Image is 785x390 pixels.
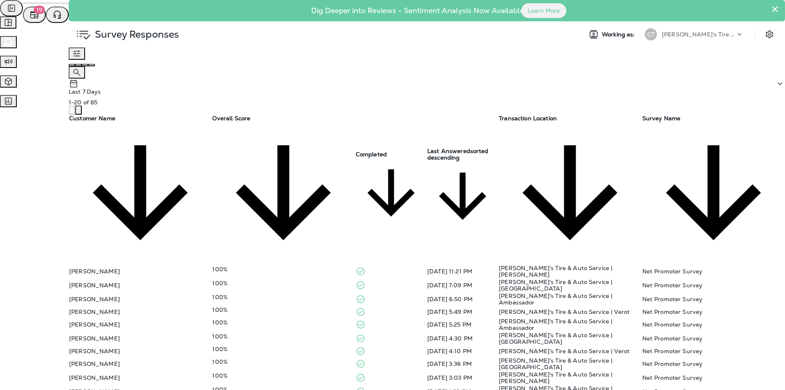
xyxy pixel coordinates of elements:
td: Net Promoter Survey [642,331,785,345]
td: [PERSON_NAME]'s Tire & Auto Service | [GEOGRAPHIC_DATA] [498,278,641,292]
td: [PERSON_NAME] [69,264,212,278]
td: [DATE] 4:30 PM [427,331,498,345]
td: [DATE] 6:50 PM [427,292,498,306]
td: [PERSON_NAME] [69,357,212,371]
button: Filters [69,47,85,60]
td: [PERSON_NAME] [69,371,212,385]
p: Survey Responses [92,28,179,41]
td: [DATE] 5:49 PM [427,306,498,318]
span: Overall Score [212,115,354,196]
p: 100% [212,346,354,352]
button: Learn More [521,3,566,18]
button: 19 [23,7,46,23]
div: 1 - 20 of 85 [69,99,783,106]
td: [DATE] 4:10 PM [427,345,498,357]
p: 100% [212,294,354,300]
button: Search Survey Responses [69,66,85,79]
p: Last 7 Days [69,88,101,95]
p: 100% [212,333,354,340]
span: Customer Name [69,115,211,196]
p: 100% [212,280,354,286]
td: [PERSON_NAME]'s Tire & Auto Service | Ambassador [498,318,641,331]
td: [PERSON_NAME] [69,345,212,357]
p: [PERSON_NAME]'s Tire & Auto [662,31,736,38]
span: Overall Score [212,115,250,122]
div: CT [645,28,657,41]
p: 100% [212,307,354,313]
p: 100% [212,266,354,273]
span: Survey Name [642,115,785,196]
span: Transaction Location [499,115,641,196]
td: [DATE] 3:03 PM [427,371,498,385]
td: Net Promoter Survey [642,278,785,292]
button: Settings [762,27,777,42]
td: Net Promoter Survey [642,264,785,278]
td: [PERSON_NAME]'s Tire & Auto Service | [GEOGRAPHIC_DATA] [498,331,641,345]
span: Survey Name [642,115,681,122]
span: Last Answered [427,147,470,155]
td: [DATE] 5:25 PM [427,318,498,331]
span: Last Answeredsorted descending [427,147,498,199]
td: [PERSON_NAME]'s Tire & Auto Service | Verot [498,345,641,357]
td: [PERSON_NAME] [69,318,212,331]
span: Completed [356,151,426,196]
span: Transaction Location [499,115,557,122]
td: [PERSON_NAME]'s Tire & Auto Service | Verot [498,306,641,318]
td: Net Promoter Survey [642,318,785,331]
td: [PERSON_NAME]'s Tire & Auto Service | Ambassador [498,292,641,306]
td: Net Promoter Survey [642,357,785,371]
td: Net Promoter Survey [642,306,785,318]
td: [DATE] 7:09 PM [427,278,498,292]
p: 100% [212,372,354,379]
td: Net Promoter Survey [642,371,785,385]
td: [DATE] 3:36 PM [427,357,498,371]
td: [PERSON_NAME] [69,278,212,292]
td: [PERSON_NAME] [69,331,212,345]
span: 19 [34,6,45,14]
span: sorted descending [427,147,489,161]
td: Net Promoter Survey [642,345,785,357]
p: 100% [212,319,354,326]
td: [DATE] 11:21 PM [427,264,498,278]
td: [PERSON_NAME]'s Tire & Auto Service | [PERSON_NAME] [498,264,641,278]
td: [PERSON_NAME]'s Tire & Auto Service | [PERSON_NAME] [498,371,641,385]
td: [PERSON_NAME]'s Tire & Auto Service | [GEOGRAPHIC_DATA] [498,357,641,371]
td: [PERSON_NAME] [69,292,212,306]
p: Dig Deeper into Reviews - Sentiment Analysis Now Available [287,9,548,12]
p: 100% [212,358,354,365]
span: Working as: [602,31,637,38]
td: Net Promoter Survey [642,292,785,306]
span: Customer Name [69,115,115,122]
td: [PERSON_NAME] [69,306,212,318]
span: Completed [356,151,387,158]
button: Close [771,2,779,16]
